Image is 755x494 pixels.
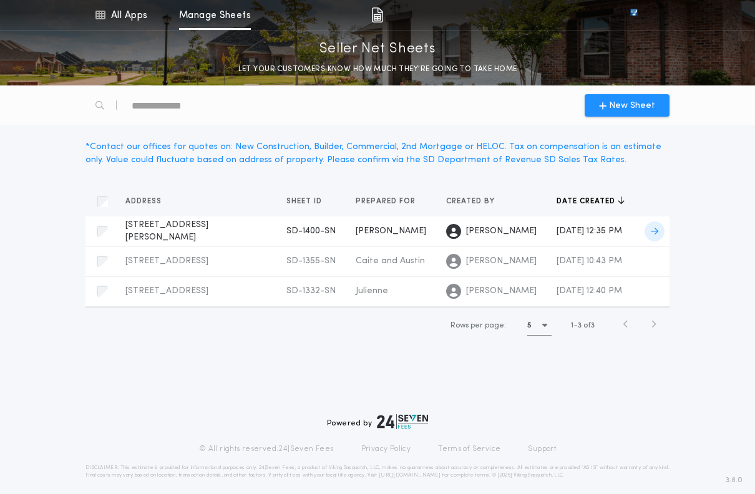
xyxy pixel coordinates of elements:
[356,226,426,236] span: [PERSON_NAME]
[238,63,517,75] p: LET YOUR CUSTOMERS KNOW HOW MUCH THEY’RE GOING TO TAKE HOME
[557,196,618,206] span: Date created
[377,414,428,429] img: logo
[557,195,625,208] button: Date created
[583,320,595,331] span: of 3
[451,322,506,329] span: Rows per page:
[585,94,670,117] button: New Sheet
[356,286,388,296] span: Julienne
[327,414,428,429] div: Powered by
[286,256,336,266] span: SD-1355-SN
[286,286,336,296] span: SD-1332-SN
[319,39,436,59] p: Seller Net Sheets
[528,444,556,454] a: Support
[125,195,171,208] button: Address
[125,196,164,206] span: Address
[557,286,622,296] span: [DATE] 12:40 PM
[466,255,537,268] span: [PERSON_NAME]
[379,473,441,478] a: [URL][DOMAIN_NAME]
[466,225,537,238] span: [PERSON_NAME]
[125,220,208,242] span: [STREET_ADDRESS][PERSON_NAME]
[527,316,552,336] button: 5
[85,140,670,167] div: * Contact our offices for quotes on: New Construction, Builder, Commercial, 2nd Mortgage or HELOC...
[557,256,622,266] span: [DATE] 10:43 PM
[286,195,331,208] button: Sheet ID
[466,285,537,298] span: [PERSON_NAME]
[356,196,418,206] span: Prepared for
[578,322,582,329] span: 3
[125,286,208,296] span: [STREET_ADDRESS]
[608,9,660,21] img: vs-icon
[286,226,336,236] span: SD-1400-SN
[199,444,334,454] p: © All rights reserved. 24|Seven Fees
[557,226,622,236] span: [DATE] 12:35 PM
[125,256,208,266] span: [STREET_ADDRESS]
[726,475,743,486] span: 3.8.0
[571,322,573,329] span: 1
[446,196,497,206] span: Created by
[609,99,655,112] span: New Sheet
[527,319,532,332] h1: 5
[356,256,425,266] span: Caite and Austin
[438,444,500,454] a: Terms of Service
[361,444,411,454] a: Privacy Policy
[85,464,670,479] p: DISCLAIMER: This estimate is provided for informational purposes only. 24|Seven Fees, a product o...
[446,195,504,208] button: Created by
[371,7,383,22] img: img
[286,196,324,206] span: Sheet ID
